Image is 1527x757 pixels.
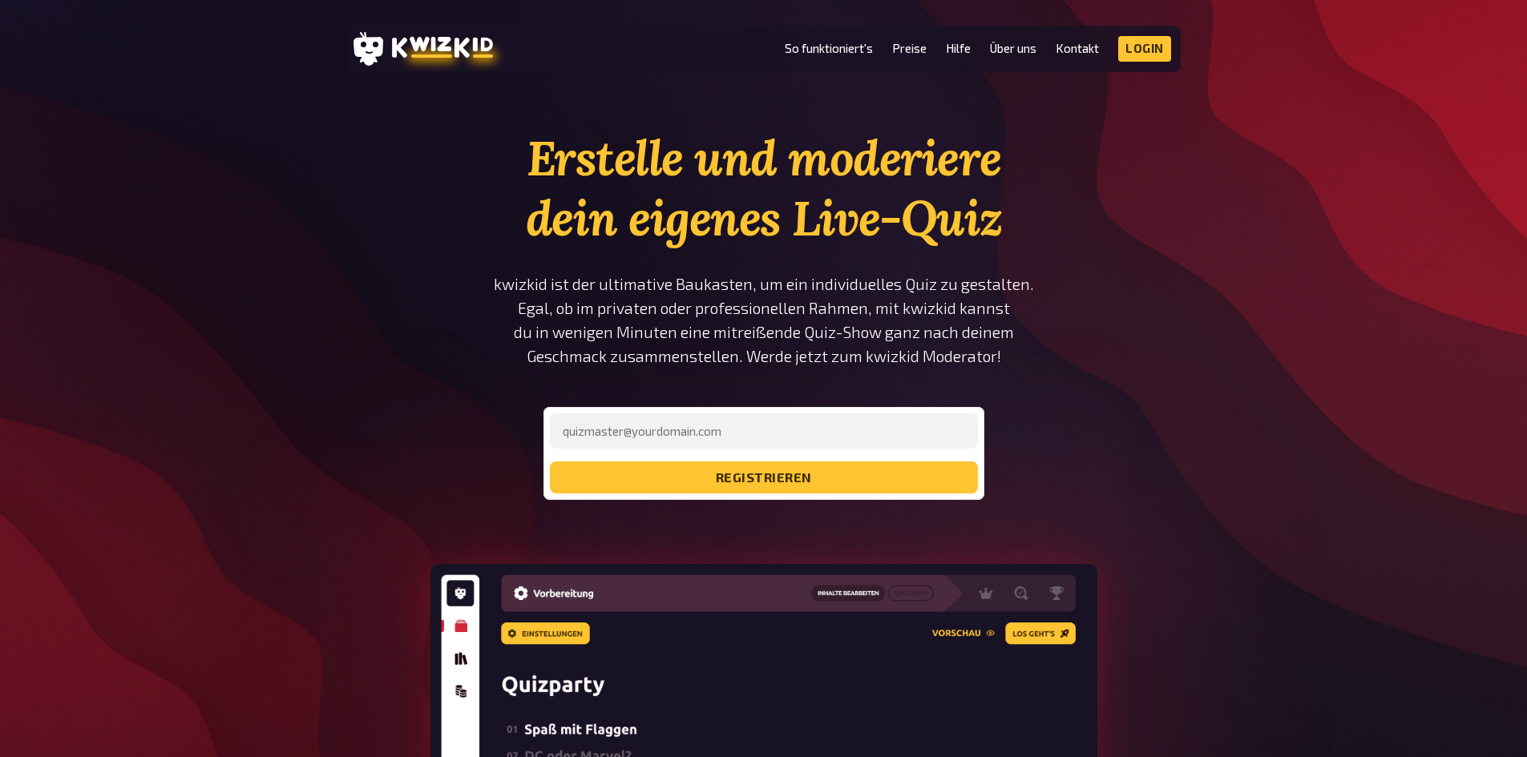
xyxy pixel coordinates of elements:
a: Kontakt [1056,42,1099,55]
a: Preise [892,42,927,55]
a: So funktioniert's [785,42,873,55]
a: Login [1118,36,1171,62]
input: quizmaster@yourdomain.com [550,413,978,449]
button: registrieren [550,461,978,493]
a: Hilfe [946,42,971,55]
a: Über uns [990,42,1036,55]
p: kwizkid ist der ultimative Baukasten, um ein individuelles Quiz zu gestalten. Egal, ob im private... [493,272,1035,368]
h1: Erstelle und moderiere dein eigenes Live-Quiz [493,128,1035,248]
